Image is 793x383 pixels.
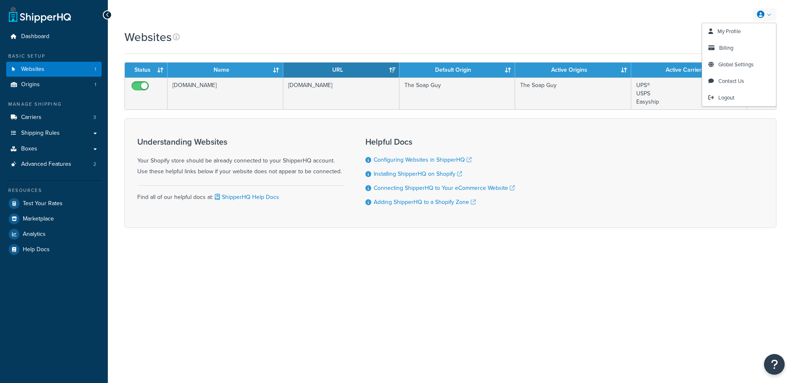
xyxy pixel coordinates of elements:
div: Find all of our helpful docs at: [137,185,345,203]
span: Test Your Rates [23,200,63,207]
a: Carriers 3 [6,110,102,125]
div: Your Shopify store should be already connected to your ShipperHQ account. Use these helpful links... [137,137,345,177]
span: Carriers [21,114,41,121]
div: Basic Setup [6,53,102,60]
td: [DOMAIN_NAME] [168,78,283,109]
th: Status: activate to sort column ascending [125,63,168,78]
th: URL: activate to sort column ascending [283,63,399,78]
span: 2 [93,161,96,168]
a: Logout [702,90,776,106]
span: 1 [95,66,96,73]
li: Carriers [6,110,102,125]
a: Analytics [6,227,102,242]
span: Shipping Rules [21,130,60,137]
li: Advanced Features [6,157,102,172]
th: Name: activate to sort column ascending [168,63,283,78]
a: Connecting ShipperHQ to Your eCommerce Website [374,184,515,192]
a: Contact Us [702,73,776,90]
span: Contact Us [718,77,744,85]
a: ShipperHQ Help Docs [213,193,279,201]
a: Help Docs [6,242,102,257]
a: ShipperHQ Home [9,6,71,23]
a: Billing [702,40,776,56]
a: Marketplace [6,211,102,226]
span: Help Docs [23,246,50,253]
span: Websites [21,66,44,73]
h3: Helpful Docs [365,137,515,146]
span: Advanced Features [21,161,71,168]
a: Advanced Features 2 [6,157,102,172]
span: Logout [718,94,735,102]
h1: Websites [124,29,172,45]
a: Websites 1 [6,62,102,77]
a: Origins 1 [6,77,102,92]
a: Dashboard [6,29,102,44]
a: Configuring Websites in ShipperHQ [374,155,472,164]
td: The Soap Guy [515,78,631,109]
a: Test Your Rates [6,196,102,211]
div: Resources [6,187,102,194]
span: 3 [93,114,96,121]
th: Active Carriers: activate to sort column ascending [631,63,747,78]
span: Analytics [23,231,46,238]
span: Boxes [21,145,37,153]
h3: Understanding Websites [137,137,345,146]
span: Dashboard [21,33,49,40]
div: Manage Shipping [6,101,102,108]
td: The Soap Guy [399,78,515,109]
span: Billing [719,44,733,52]
li: Websites [6,62,102,77]
button: Open Resource Center [764,354,785,375]
a: Boxes [6,141,102,157]
td: UPS® USPS Easyship [631,78,747,109]
td: [DOMAIN_NAME] [283,78,399,109]
span: Origins [21,81,40,88]
li: Origins [6,77,102,92]
span: My Profile [718,27,741,35]
th: Active Origins: activate to sort column ascending [515,63,631,78]
a: My Profile [702,23,776,40]
a: Installing ShipperHQ on Shopify [374,170,462,178]
a: Global Settings [702,56,776,73]
a: Adding ShipperHQ to a Shopify Zone [374,198,476,206]
span: Global Settings [718,61,754,68]
th: Default Origin: activate to sort column ascending [399,63,515,78]
a: Shipping Rules [6,126,102,141]
span: 1 [95,81,96,88]
span: Marketplace [23,216,54,223]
